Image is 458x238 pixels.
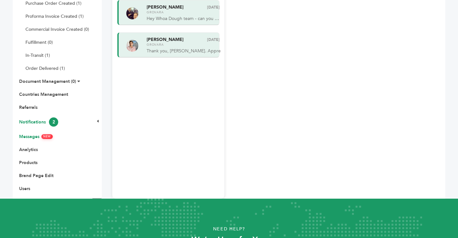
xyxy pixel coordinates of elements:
a: Brand Page Edit [19,173,53,179]
a: In-Transit (1) [25,52,50,58]
span: Grovara [147,43,220,47]
a: Commercial Invoice Created (0) [25,26,89,32]
span: Hey Whoa Dough team - can you confirm Raleys market in the [GEOGRAPHIC_DATA] falls under our prot... [147,16,220,22]
a: MessagesNEW [19,134,53,140]
a: Order Delivered (1) [25,65,65,71]
p: Need Help? [23,224,435,234]
span: Thank you, [PERSON_NAME]. Appreciate it. I will let you know if they want to move forward with an... [147,48,220,54]
span: NEW [41,134,53,139]
span: 2 [49,117,58,127]
a: Referrals [19,104,38,110]
a: Notifications2 [19,119,58,125]
a: Analytics [19,147,38,153]
span: [DATE] [207,5,220,9]
a: Users [19,186,30,192]
span: Grovara [147,10,220,15]
a: Fulfillment (0) [25,39,53,45]
a: Document Management (0) [19,78,76,84]
a: Countries Management [19,91,68,97]
a: Proforma Invoice Created (1) [25,13,84,19]
a: Products [19,160,38,166]
a: Purchase Order Created (1) [25,0,81,6]
span: [PERSON_NAME] [147,5,184,10]
span: [DATE] [207,38,220,42]
span: [PERSON_NAME] [147,37,184,42]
